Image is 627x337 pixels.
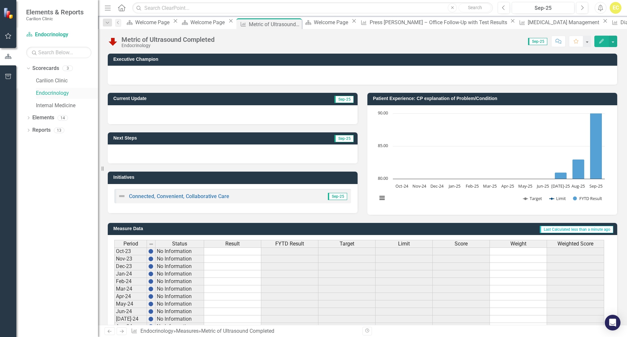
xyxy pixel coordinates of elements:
a: Measures [176,328,199,334]
text: Apr-25 [501,183,514,189]
button: Show Limit [550,195,566,201]
a: [MEDICAL_DATA] Management [517,18,601,26]
div: Welcome Page [314,18,350,26]
text: [DATE]-25 [551,183,570,189]
td: May-24 [114,300,147,308]
text: Jan-25 [448,183,460,189]
h3: Patient Experience: CP explanation of Problem/Condition [373,96,614,101]
div: Welcome Page [135,18,171,26]
a: Welcome Page [303,18,350,26]
div: 3 [62,66,73,71]
td: No Information [155,323,204,330]
img: BgCOk07PiH71IgAAAABJRU5ErkJggg== [148,279,153,284]
span: Score [455,241,468,247]
span: Sep-25 [528,38,547,45]
td: Jan-24 [114,270,147,278]
div: EC [610,2,621,14]
img: BgCOk07PiH71IgAAAABJRU5ErkJggg== [148,324,153,329]
span: Weight [510,241,526,247]
a: Reports [32,126,51,134]
a: Welcome Page [180,18,227,26]
text: 80.00 [378,175,388,181]
td: No Information [155,247,204,255]
path: Aug-25, 83. FYTD Result. [572,159,585,179]
text: 85.00 [378,143,388,148]
span: Weighted Score [557,241,593,247]
a: Elements [32,114,54,122]
a: Endocrinology [26,31,91,39]
span: Sep-25 [334,96,354,103]
img: BgCOk07PiH71IgAAAABJRU5ErkJggg== [148,256,153,261]
img: BgCOk07PiH71IgAAAABJRU5ErkJggg== [148,309,153,314]
img: BgCOk07PiH71IgAAAABJRU5ErkJggg== [148,316,153,322]
img: BgCOk07PiH71IgAAAABJRU5ErkJggg== [148,286,153,292]
div: Endocrinology [121,43,215,48]
span: Last Calculated less than a minute ago [540,226,613,233]
div: Sep-25 [514,4,572,12]
span: Search [468,5,482,10]
a: Connected, Convenient, Collaborative Care [129,193,229,199]
span: Result [225,241,240,247]
a: Endocrinology [140,328,173,334]
button: Search [458,3,491,12]
span: Status [172,241,187,247]
text: Feb-25 [466,183,479,189]
td: No Information [155,270,204,278]
button: Show FYTD Result [573,195,603,201]
td: [DATE]-24 [114,315,147,323]
img: Not Defined [118,192,126,200]
text: Mar-25 [483,183,497,189]
img: BgCOk07PiH71IgAAAABJRU5ErkJggg== [148,271,153,277]
td: Mar-24 [114,285,147,293]
h3: Measure Data [113,226,257,231]
text: Oct-24 [395,183,409,189]
a: Press [PERSON_NAME] – Office Follow-Up with Test Results [358,18,508,26]
img: BgCOk07PiH71IgAAAABJRU5ErkJggg== [148,294,153,299]
text: Jun-25 [536,183,549,189]
input: Search Below... [26,47,91,58]
td: Aug-24 [114,323,147,330]
a: Welcome Page [124,18,171,26]
img: BgCOk07PiH71IgAAAABJRU5ErkJggg== [148,264,153,269]
div: Open Intercom Messenger [605,315,620,330]
div: [MEDICAL_DATA] Management [528,18,601,26]
td: Jun-24 [114,308,147,315]
td: No Information [155,263,204,270]
td: No Information [155,278,204,285]
span: FYTD Result [275,241,304,247]
img: 8DAGhfEEPCf229AAAAAElFTkSuQmCC [149,242,154,247]
div: 14 [57,115,68,121]
span: Sep-25 [328,193,347,200]
div: Metric of Ultrasound Completed [201,328,274,334]
td: No Information [155,315,204,323]
span: Period [123,241,138,247]
path: Jul-25, 81. FYTD Result. [555,172,567,179]
button: Sep-25 [512,2,574,14]
td: No Information [155,285,204,293]
text: 90.00 [378,110,388,116]
a: Scorecards [32,65,59,72]
span: Target [340,241,354,247]
span: Elements & Reports [26,8,84,16]
a: Internal Medicine [36,102,98,110]
td: Feb-24 [114,278,147,285]
span: Sep-25 [334,135,354,142]
td: Apr-24 [114,293,147,300]
img: ClearPoint Strategy [3,8,15,19]
div: Metric of Ultrasound Completed [249,20,300,28]
div: 13 [54,127,64,133]
img: Below Plan [108,36,118,47]
div: » » [131,328,358,335]
td: Oct-23 [114,247,147,255]
div: Chart. Highcharts interactive chart. [374,110,611,208]
span: Limit [398,241,410,247]
text: May-25 [518,183,532,189]
td: Dec-23 [114,263,147,270]
td: Nov-23 [114,255,147,263]
button: View chart menu, Chart [378,194,387,203]
text: Sep-25 [589,183,603,189]
h3: Initiatives [113,175,354,180]
img: BgCOk07PiH71IgAAAABJRU5ErkJggg== [148,301,153,307]
div: Metric of Ultrasound Completed [121,36,215,43]
button: Show Target [523,195,542,201]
